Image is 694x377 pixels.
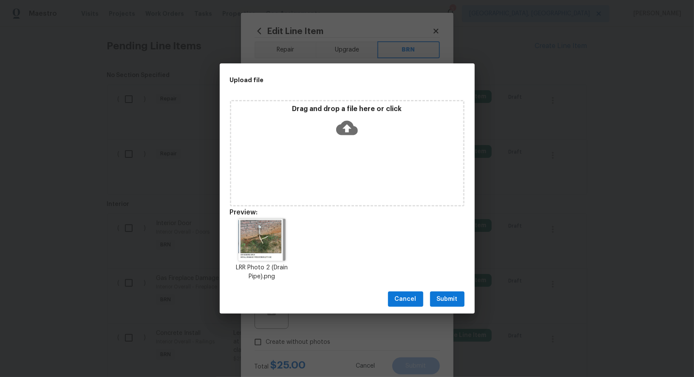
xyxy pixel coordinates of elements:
span: Submit [437,294,458,305]
img: gAAAABJRU5ErkJggg== [238,218,286,261]
p: Drag and drop a file here or click [231,105,463,114]
p: LRR Photo 2 (Drain Pipe).png [230,263,295,281]
button: Submit [430,291,465,307]
span: Cancel [395,294,416,305]
h2: Upload file [230,75,426,85]
button: Cancel [388,291,423,307]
